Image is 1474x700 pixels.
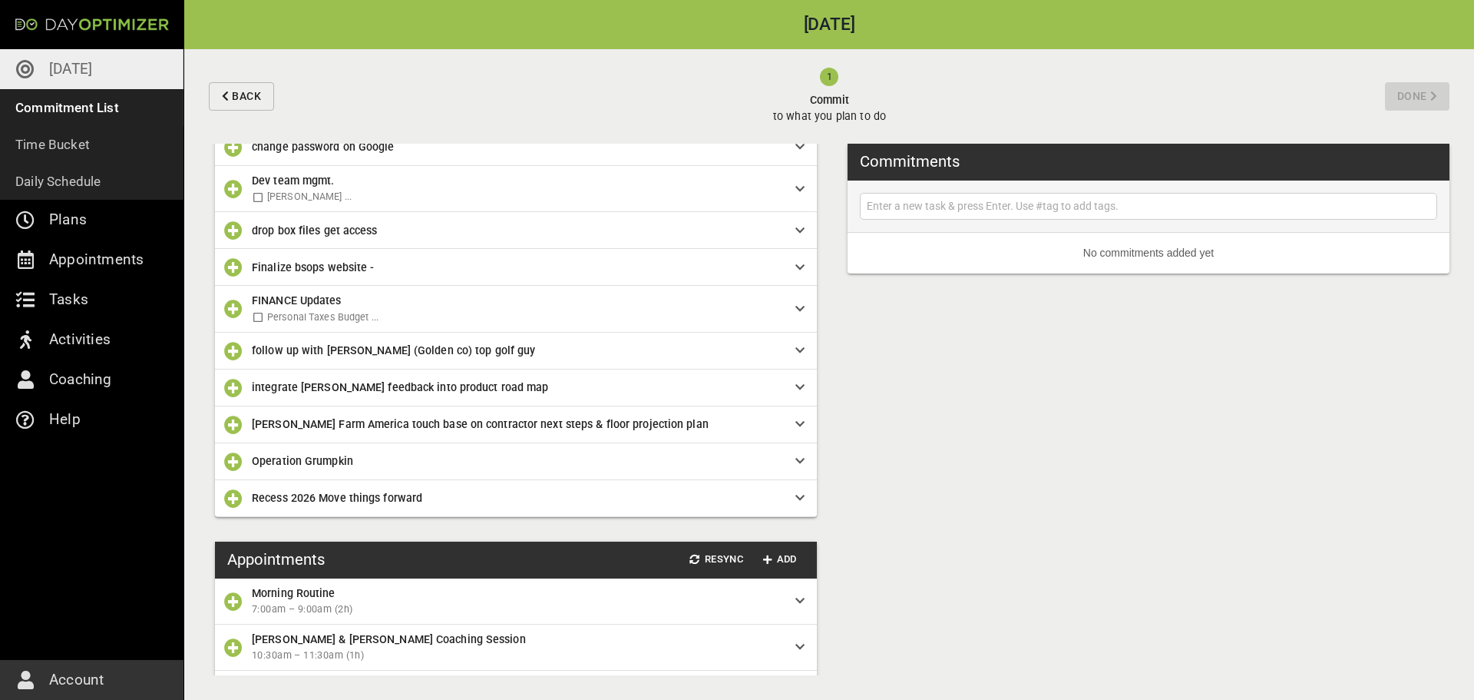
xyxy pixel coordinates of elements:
span: Recess 2026 Move things forward [252,492,422,504]
div: [PERSON_NAME] & [PERSON_NAME] Coaching Session10:30am – 11:30am (1h) [215,625,817,671]
span: [PERSON_NAME] ... [267,191,352,202]
span: FINANCE Updates [252,294,342,307]
span: Finalize bsops website - [252,261,374,274]
p: Help [49,407,81,432]
div: drop box files get access [215,212,817,249]
span: Personal Taxes Budget ... [267,311,378,323]
p: Daily Schedule [15,171,101,192]
h3: Commitments [860,150,960,173]
div: follow up with [PERSON_NAME] (Golden co) top golf guy [215,333,817,370]
div: Dev team mgmt. [PERSON_NAME] ... [215,166,817,212]
p: to what you plan to do [773,108,886,124]
span: 7:00am – 9:00am (2h) [252,602,783,618]
text: 1 [827,71,832,82]
span: integrate [PERSON_NAME] feedback into product road map [252,381,548,393]
span: Resync [689,551,743,569]
div: integrate [PERSON_NAME] feedback into product road map [215,370,817,406]
img: Day Optimizer [15,18,169,31]
p: Plans [49,207,87,232]
div: [PERSON_NAME] Farm America touch base on contractor next steps & floor projection plan [215,406,817,443]
button: Add [755,548,805,572]
div: Operation Grumpkin [215,443,817,480]
div: FINANCE Updates Personal Taxes Budget ... [215,286,817,332]
span: drop box files get access [252,224,378,237]
span: Morning Routine [252,587,335,599]
div: change password on Google [215,129,817,166]
p: Appointments [49,247,144,272]
span: Commit [773,92,886,108]
li: No commitments added yet [848,233,1449,274]
input: Enter a new task & press Enter. Use #tag to add tags. [864,197,1433,216]
span: Operation Grumpkin [252,455,353,467]
span: [PERSON_NAME] Farm America touch base on contractor next steps & floor projection plan [252,418,709,430]
div: Finalize bsops website - [215,249,817,286]
span: Dev team mgmt. [252,174,334,187]
span: change password on Google [252,141,395,153]
button: Resync [683,548,749,572]
h2: [DATE] [184,16,1474,34]
span: Add [762,551,798,569]
button: Committo what you plan to do [280,49,1379,144]
span: 10:30am – 11:30am (1h) [252,648,783,664]
p: Account [49,668,104,692]
button: Back [209,82,274,111]
p: [DATE] [49,57,92,81]
p: Tasks [49,287,88,312]
h3: Appointments [227,548,325,571]
span: follow up with [PERSON_NAME] (Golden co) top golf guy [252,344,535,357]
p: Coaching [49,367,112,392]
span: [PERSON_NAME] & [PERSON_NAME] Coaching Session [252,633,526,645]
span: Back [232,87,261,106]
p: Activities [49,327,111,352]
p: Commitment List [15,97,119,118]
p: Time Bucket [15,134,90,155]
div: Morning Routine7:00am – 9:00am (2h) [215,579,817,625]
div: Recess 2026 Move things forward [215,480,817,517]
